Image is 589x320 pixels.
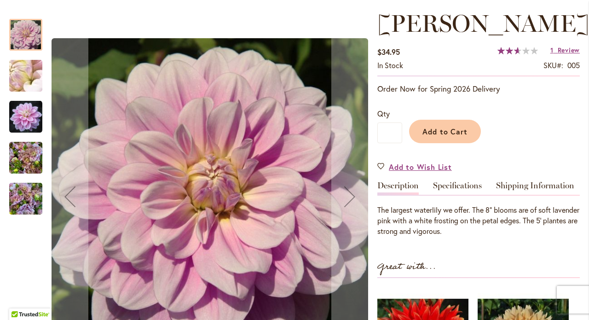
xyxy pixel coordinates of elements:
[567,60,580,71] div: 005
[377,109,390,118] span: Qty
[377,47,400,57] span: $34.95
[9,174,42,215] div: RANDI DAWN
[9,10,52,51] div: Randi Dawn
[9,100,42,134] img: Randi Dawn
[377,60,403,71] div: Availability
[389,162,452,172] span: Add to Wish List
[433,181,482,195] a: Specifications
[377,205,580,237] div: The largest waterlily we offer. The 8" blooms are of soft lavender pink with a white frosting on ...
[7,287,33,313] iframe: Launch Accessibility Center
[377,83,580,94] p: Order Now for Spring 2026 Delivery
[9,92,52,133] div: Randi Dawn
[377,60,403,70] span: In stock
[409,120,481,143] button: Add to Cart
[377,181,580,237] div: Detailed Product Info
[550,46,554,54] span: 1
[497,47,538,54] div: 53%
[9,177,42,221] img: RANDI DAWN
[543,60,563,70] strong: SKU
[9,51,52,92] div: Randi Dawn
[377,162,452,172] a: Add to Wish List
[377,181,419,195] a: Description
[550,46,580,54] a: 1 Review
[9,136,42,180] img: RANDI DAWN
[422,127,468,136] span: Add to Cart
[9,133,52,174] div: RANDI DAWN
[377,259,436,274] strong: Great with...
[496,181,574,195] a: Shipping Information
[558,46,580,54] span: Review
